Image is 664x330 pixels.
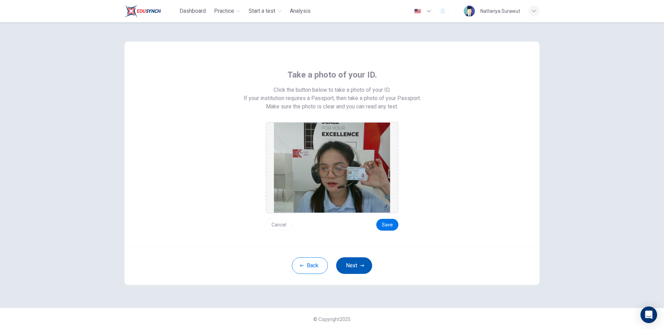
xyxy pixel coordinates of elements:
button: Start a test [246,5,284,17]
span: Make sure the photo is clear and you can read any text. [266,102,398,111]
button: Practice [211,5,243,17]
img: preview screemshot [274,123,390,213]
button: Back [292,257,328,274]
span: Click the button below to take a photo of your ID. If your institution requires a Passport, then ... [243,86,421,102]
button: Save [376,219,398,231]
button: Cancel [266,219,292,231]
div: Open Intercom Messenger [640,306,657,323]
button: Dashboard [177,5,209,17]
span: Start a test [249,7,275,15]
span: Take a photo of your ID. [287,69,377,80]
span: Practice [214,7,234,15]
img: Profile picture [464,6,475,17]
button: Analysis [287,5,313,17]
span: © Copyright 2025 [313,316,351,322]
span: Dashboard [179,7,206,15]
a: Train Test logo [124,4,177,18]
div: Nattariya Surawut [480,7,520,15]
button: Next [336,257,372,274]
img: Train Test logo [124,4,161,18]
img: en [413,9,422,14]
span: Analysis [290,7,311,15]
